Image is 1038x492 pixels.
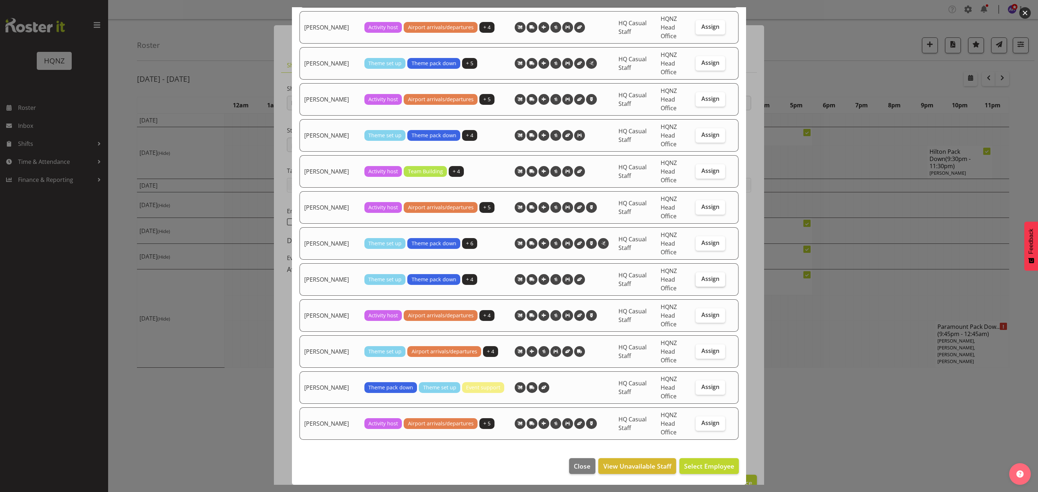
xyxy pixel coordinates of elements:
td: [PERSON_NAME] [300,371,360,404]
span: HQNZ Head Office [661,51,677,76]
span: HQNZ Head Office [661,159,677,184]
button: Close [569,458,595,474]
td: [PERSON_NAME] [300,83,360,116]
span: Event support [466,384,500,392]
span: HQNZ Head Office [661,123,677,148]
span: + 5 [466,59,473,67]
span: Assign [701,203,719,210]
span: HQNZ Head Office [661,339,677,364]
td: [PERSON_NAME] [300,119,360,152]
span: HQ Casual Staff [618,19,647,36]
span: HQ Casual Staff [618,235,647,252]
span: HQ Casual Staff [618,91,647,108]
span: Assign [701,239,719,246]
span: + 4 [483,23,491,31]
span: + 5 [483,420,491,428]
span: Theme set up [368,276,402,283]
span: + 6 [466,240,473,247]
span: Airport arrivals/departures [408,23,474,31]
span: HQ Casual Staff [618,163,647,180]
span: Activity host [368,203,398,211]
span: HQ Casual Staff [618,199,647,216]
span: Assign [701,131,719,138]
td: [PERSON_NAME] [300,191,360,224]
span: + 4 [483,312,491,319]
img: help-xxl-2.png [1016,470,1024,478]
span: Theme pack down [368,384,413,392]
span: Assign [701,275,719,282]
button: Feedback - Show survey [1024,222,1038,270]
span: Activity host [368,95,398,103]
span: Assign [701,347,719,354]
span: Activity host [368,23,398,31]
span: HQ Casual Staff [618,307,647,324]
span: HQNZ Head Office [661,267,677,292]
span: Team Building [408,167,443,175]
span: Assign [701,383,719,390]
button: View Unavailable Staff [598,458,676,474]
span: Theme set up [368,131,402,139]
span: Airport arrivals/departures [408,95,474,103]
span: Activity host [368,420,398,428]
span: + 4 [466,276,473,283]
span: HQNZ Head Office [661,375,677,400]
span: Assign [701,95,719,102]
span: Theme set up [423,384,456,392]
td: [PERSON_NAME] [300,11,360,44]
span: HQ Casual Staff [618,55,647,72]
button: Select Employee [679,458,739,474]
span: HQNZ Head Office [661,231,677,256]
span: Assign [701,311,719,318]
span: Assign [701,59,719,66]
span: HQ Casual Staff [618,379,647,396]
span: Assign [701,419,719,426]
td: [PERSON_NAME] [300,335,360,368]
span: HQ Casual Staff [618,415,647,432]
span: HQNZ Head Office [661,15,677,40]
span: Assign [701,23,719,30]
td: [PERSON_NAME] [300,155,360,188]
span: View Unavailable Staff [603,461,671,471]
span: Airport arrivals/departures [408,203,474,211]
span: Activity host [368,312,398,319]
span: Airport arrivals/departures [412,348,477,355]
span: Airport arrivals/departures [408,312,474,319]
span: HQNZ Head Office [661,303,677,328]
span: Theme set up [368,348,402,355]
span: + 5 [483,203,491,211]
span: + 4 [466,131,473,139]
span: HQ Casual Staff [618,271,647,288]
span: HQ Casual Staff [618,343,647,360]
span: HQNZ Head Office [661,195,677,220]
span: Select Employee [684,462,734,470]
span: Theme pack down [412,59,456,67]
span: Airport arrivals/departures [408,420,474,428]
td: [PERSON_NAME] [300,227,360,260]
span: + 4 [453,167,460,175]
span: Theme set up [368,59,402,67]
span: Theme pack down [412,240,456,247]
td: [PERSON_NAME] [300,263,360,296]
span: + 4 [487,348,494,355]
span: HQNZ Head Office [661,411,677,436]
span: HQNZ Head Office [661,87,677,112]
span: Theme pack down [412,276,456,283]
span: HQ Casual Staff [618,127,647,144]
span: + 5 [483,95,491,103]
span: Theme set up [368,240,402,247]
span: Feedback [1028,229,1034,254]
span: Activity host [368,167,398,175]
td: [PERSON_NAME] [300,299,360,332]
span: Close [574,461,590,471]
td: [PERSON_NAME] [300,407,360,440]
span: Assign [701,167,719,174]
span: Theme pack down [412,131,456,139]
td: [PERSON_NAME] [300,47,360,80]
